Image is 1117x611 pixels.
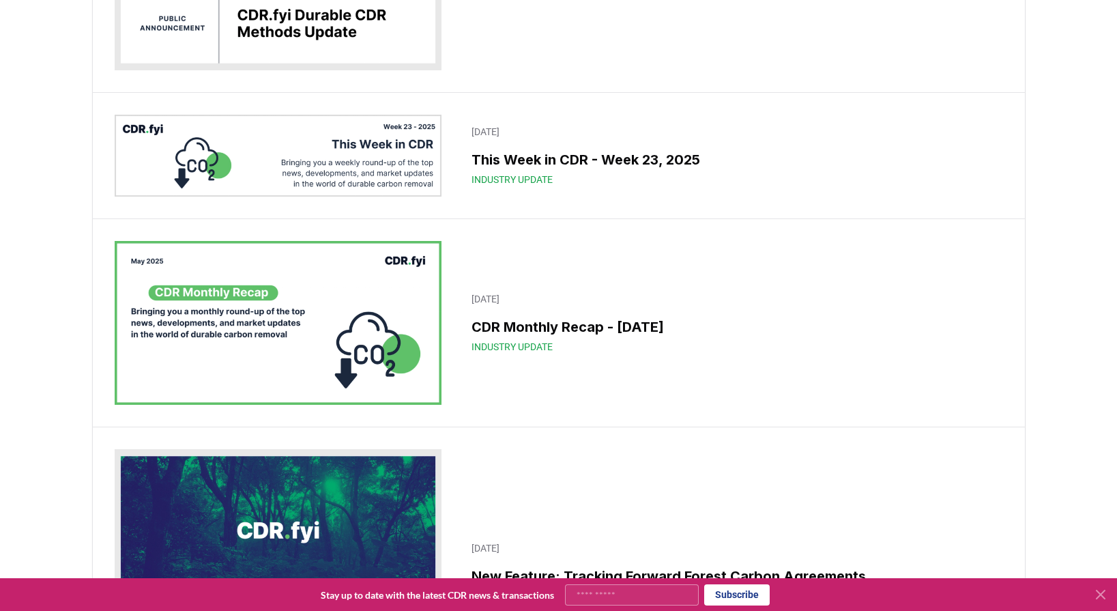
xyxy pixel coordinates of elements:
[463,533,1002,611] a: [DATE]New Feature: Tracking Forward Forest Carbon AgreementsCDRfyi Public Announcement
[463,117,1002,195] a: [DATE]This Week in CDR - Week 23, 2025Industry Update
[472,541,994,555] p: [DATE]
[472,340,553,354] span: Industry Update
[472,125,994,139] p: [DATE]
[472,292,994,306] p: [DATE]
[472,173,553,186] span: Industry Update
[472,566,994,586] h3: New Feature: Tracking Forward Forest Carbon Agreements
[463,284,1002,362] a: [DATE]CDR Monthly Recap - [DATE]Industry Update
[472,317,994,337] h3: CDR Monthly Recap - [DATE]
[472,150,994,170] h3: This Week in CDR - Week 23, 2025
[115,115,442,197] img: This Week in CDR - Week 23, 2025 blog post image
[115,241,442,405] img: CDR Monthly Recap - May 2025 blog post image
